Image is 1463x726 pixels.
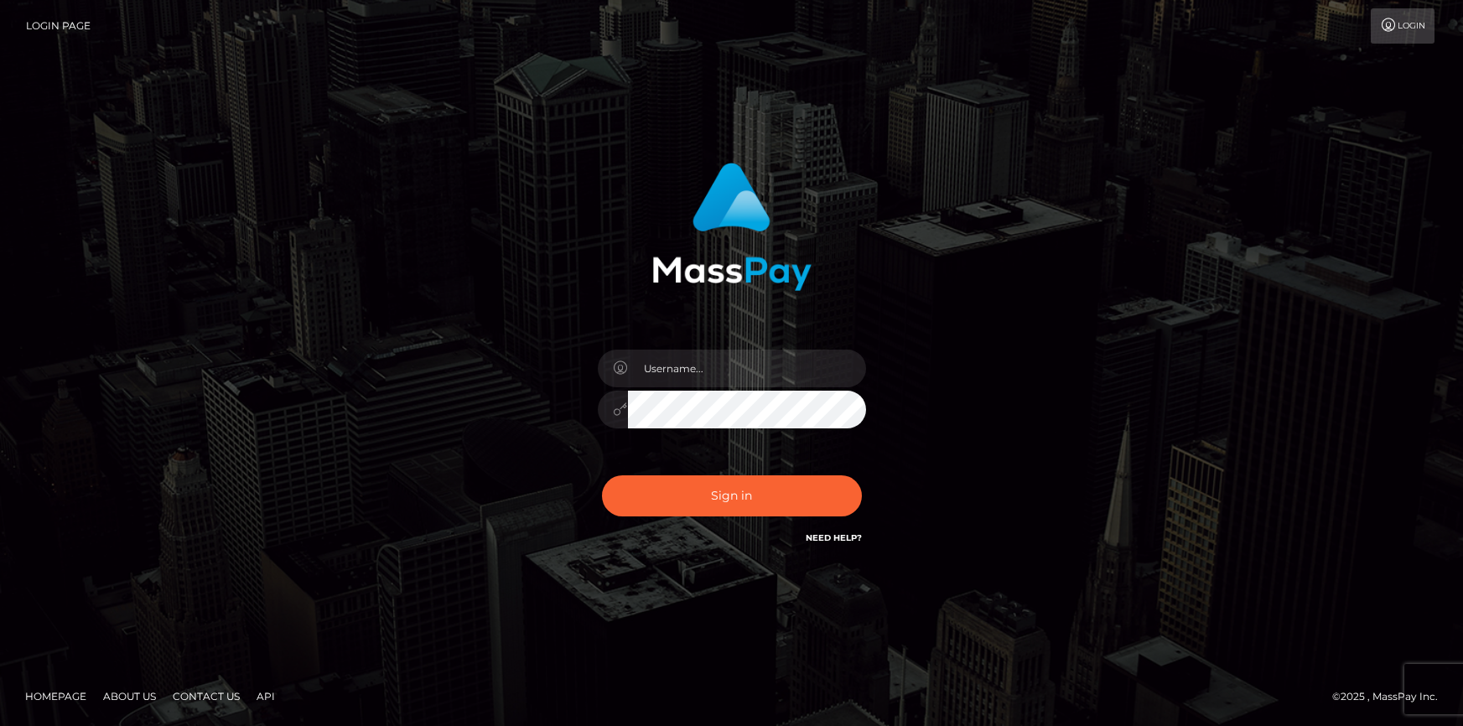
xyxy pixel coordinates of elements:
a: Contact Us [166,683,246,709]
img: MassPay Login [652,163,812,291]
a: Need Help? [806,532,862,543]
button: Sign in [602,475,862,516]
a: Login Page [26,8,91,44]
a: About Us [96,683,163,709]
input: Username... [628,350,866,387]
div: © 2025 , MassPay Inc. [1332,687,1450,706]
a: Homepage [18,683,93,709]
a: Login [1371,8,1434,44]
a: API [250,683,282,709]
